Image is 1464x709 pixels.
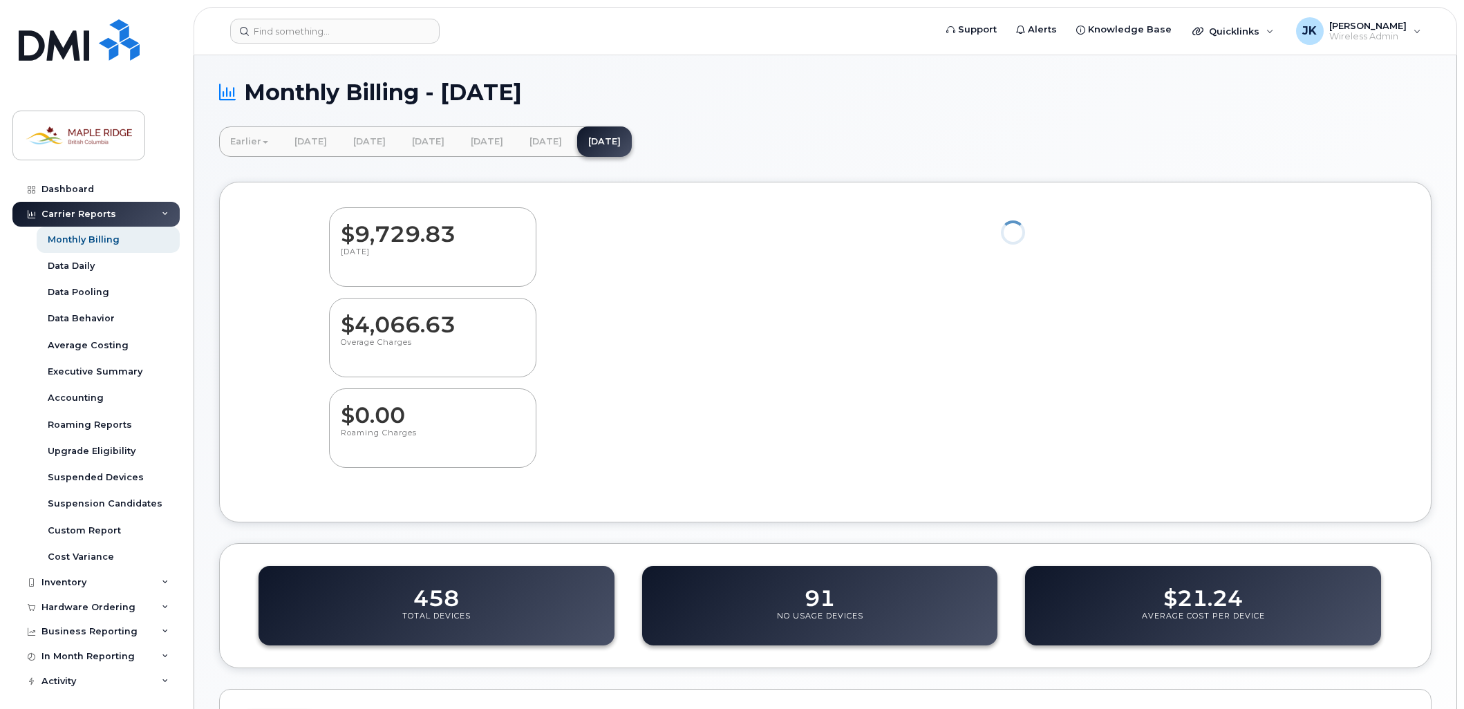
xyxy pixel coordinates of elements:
a: Earlier [219,126,279,157]
a: [DATE] [577,126,632,157]
dd: $9,729.83 [341,208,525,247]
a: [DATE] [518,126,573,157]
p: No Usage Devices [777,611,863,636]
h1: Monthly Billing - [DATE] [219,80,1432,104]
p: Average Cost Per Device [1142,611,1265,636]
a: [DATE] [460,126,514,157]
p: Total Devices [402,611,471,636]
p: Overage Charges [341,337,525,362]
a: [DATE] [283,126,338,157]
dd: $21.24 [1163,572,1243,611]
dd: 91 [805,572,835,611]
dd: 458 [413,572,459,611]
a: [DATE] [342,126,397,157]
dd: $4,066.63 [341,299,525,337]
p: [DATE] [341,247,525,272]
dd: $0.00 [341,389,525,428]
p: Roaming Charges [341,428,525,453]
a: [DATE] [401,126,456,157]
